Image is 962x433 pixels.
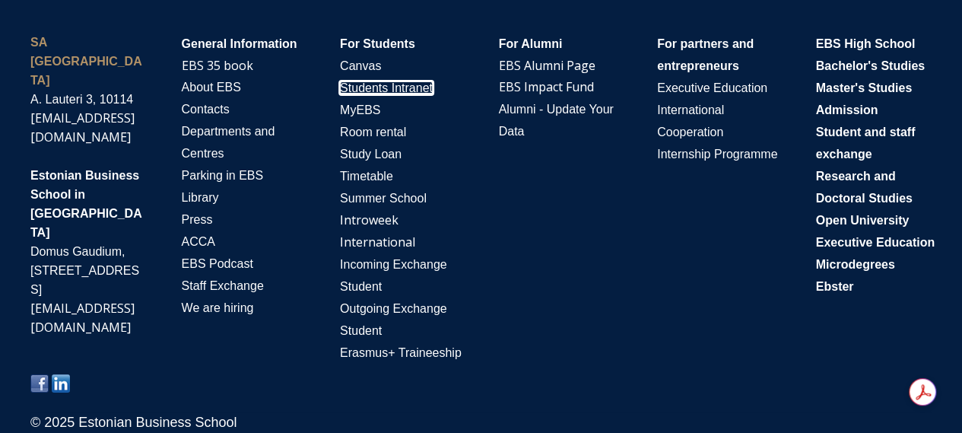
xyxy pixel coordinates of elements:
span: Admission [816,103,878,116]
a: Microdegrees [816,256,895,272]
span: For partners and entrepreneurs [657,37,754,72]
span: Staff Exchange [182,279,264,292]
span: For Alumni [499,37,563,50]
a: Master's Studies [816,79,913,96]
a: Students Intranet [340,81,433,94]
a: nternational [343,234,414,250]
a: Parking in EBS [182,167,264,183]
span: International Cooperation [657,103,724,138]
a: Room rental [340,123,406,140]
a: Research and Doctoral Studies [816,167,913,206]
span: EBS High School [816,37,916,50]
a: We are hiring [182,299,254,316]
img: Share on facebook [30,374,49,393]
span: I [340,236,414,249]
span: Open University [816,214,910,227]
span: ACCA [182,235,215,248]
span: About EBS [182,81,241,94]
a: EBS Impact Fund [499,78,594,95]
span: Incoming Exchange Student [340,258,447,293]
a: Erasmus+ Traineeship [340,344,462,361]
span: Executive Education [657,81,767,94]
a: Executive Education [657,79,767,96]
a: Bachelor's Studies [816,57,925,74]
a: Contacts [182,100,230,117]
a: Study Loan [340,145,402,162]
span: Estonian Business School in [GEOGRAPHIC_DATA] [30,169,142,239]
span: A. Lauteri 3, 10114 [30,93,133,106]
a: Executive Education [816,234,935,250]
span: Departments and Centres [182,125,275,160]
span: Domus Gaudium, [STREET_ADDRESS] [30,245,139,296]
span: Microdegrees [816,258,895,271]
span: We are hiring [182,301,254,314]
a: EBS Podcast [182,255,253,272]
span: Timetable [340,170,393,183]
span: Press [182,213,213,226]
span: Erasmus+ Traineeship [340,346,462,359]
a: EBS Alumni Page [499,57,595,74]
span: Study Loan [340,148,402,161]
span: Executive Education [816,236,935,249]
img: Share on linkedin [52,374,70,393]
a: Staff Exchange [182,277,264,294]
span: General Information [182,37,297,50]
a: Departments and Centres [182,123,275,161]
a: Canvas [340,57,381,74]
span: Outgoing Exchange Student [340,302,447,337]
span: Canvas [340,59,381,72]
a: MyEBS [340,101,380,118]
a: Alumni - Update Your Data [499,100,614,139]
span: Master's Studies [816,81,913,94]
a: [EMAIL_ADDRESS][DOMAIN_NAME] [30,300,135,336]
a: Library [182,189,219,205]
span: Library [182,191,219,204]
a: EBS High School [816,35,916,52]
a: About EBS [182,78,241,95]
span: Ebster [816,280,854,293]
a: International Cooperation [657,101,724,140]
span: Student and staff exchange [816,126,916,161]
a: Ebster [816,278,854,295]
a: Student and staff exchange [816,123,916,162]
span: Internship Programme [657,148,777,161]
span: I [340,214,398,227]
span: Alumni - Update Your Data [499,103,614,138]
strong: SA [GEOGRAPHIC_DATA] [30,36,142,87]
span: © 2025 Estonian Business School [30,415,237,430]
span: Bachelor's Studies [816,59,925,72]
a: Timetable [340,167,393,184]
a: Open University [816,212,910,228]
a: Admission [816,101,878,118]
a: Press [182,211,213,228]
a: Incoming Exchange Student [340,256,447,295]
span: EBS Podcast [182,257,253,270]
a: Outgoing Exchange Student [340,300,447,339]
span: For Students [340,37,415,50]
span: Summer School [340,192,427,205]
a: Internship Programme [657,145,777,162]
a: ntroweek [343,212,398,228]
a: EBS 35 book [182,57,253,74]
span: MyEBS [340,103,380,116]
span: Parking in EBS [182,169,264,182]
a: Summer School [340,189,427,206]
span: Room rental [340,126,406,138]
span: Contacts [182,103,230,116]
a: ACCA [182,233,215,250]
span: Research and Doctoral Studies [816,170,913,205]
a: [EMAIL_ADDRESS][DOMAIN_NAME] [30,110,135,145]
